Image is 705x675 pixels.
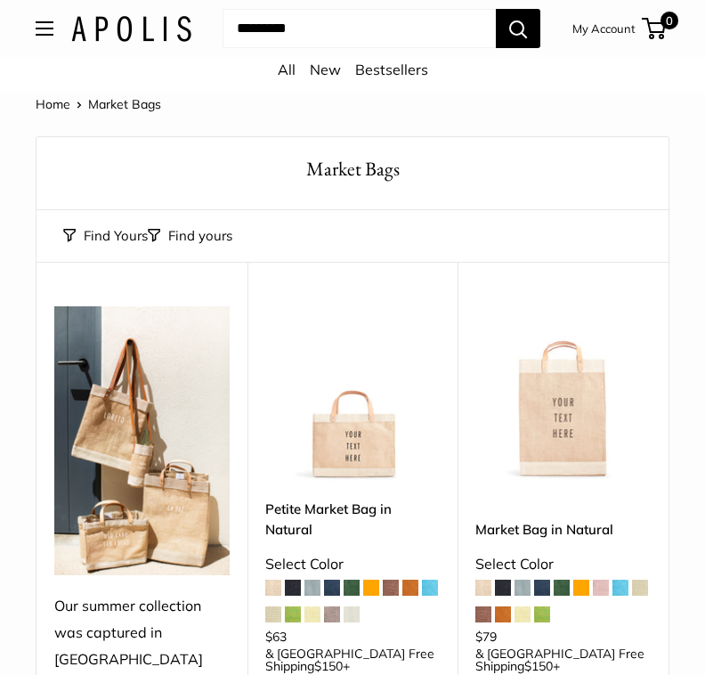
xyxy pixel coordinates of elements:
[644,18,666,39] a: 0
[36,96,70,112] a: Home
[36,21,53,36] button: Open menu
[310,61,341,78] a: New
[63,224,148,248] button: Find Yours
[572,18,636,39] a: My Account
[265,551,441,578] div: Select Color
[475,551,651,578] div: Select Color
[496,9,540,48] button: Search
[148,224,232,248] button: Filter collection
[54,306,230,576] img: Our summer collection was captured in Todos Santos, where time slows down and color pops.
[71,16,191,42] img: Apolis
[63,155,642,183] h1: Market Bags
[265,647,441,672] span: & [GEOGRAPHIC_DATA] Free Shipping +
[223,9,496,48] input: Search...
[660,12,678,29] span: 0
[314,658,343,674] span: $150
[265,499,441,541] a: Petite Market Bag in Natural
[36,93,161,116] nav: Breadcrumb
[475,306,651,482] img: Market Bag in Natural
[524,658,553,674] span: $150
[278,61,296,78] a: All
[265,306,441,482] a: Petite Market Bag in Naturaldescription_Effortless style that elevates every moment
[88,96,161,112] span: Market Bags
[475,519,651,540] a: Market Bag in Natural
[475,629,497,645] span: $79
[475,306,651,482] a: Market Bag in NaturalMarket Bag in Natural
[265,306,441,482] img: Petite Market Bag in Natural
[265,629,287,645] span: $63
[355,61,428,78] a: Bestsellers
[475,647,651,672] span: & [GEOGRAPHIC_DATA] Free Shipping +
